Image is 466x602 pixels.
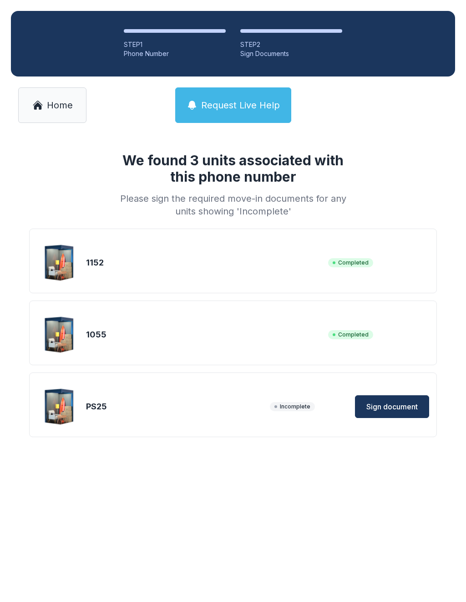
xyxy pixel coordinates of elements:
[124,40,226,49] div: STEP 1
[86,256,324,269] div: 1152
[116,192,349,218] div: Please sign the required move-in documents for any units showing 'Incomplete'
[86,328,324,341] div: 1055
[201,99,280,112] span: Request Live Help
[328,330,373,339] span: Completed
[124,49,226,58] div: Phone Number
[47,99,73,112] span: Home
[116,152,349,185] h1: We found 3 units associated with this phone number
[86,400,266,413] div: PS25
[240,49,342,58] div: Sign Documents
[328,258,373,267] span: Completed
[240,40,342,49] div: STEP 2
[270,402,315,411] span: Incomplete
[366,401,418,412] span: Sign document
